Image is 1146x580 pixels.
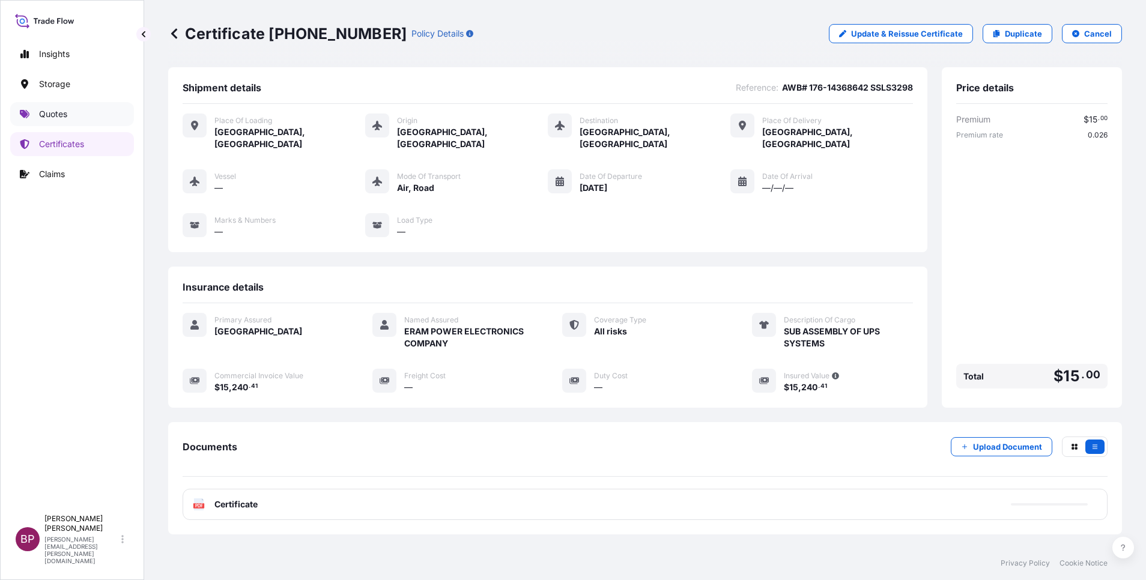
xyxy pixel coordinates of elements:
span: Origin [397,116,417,125]
span: Total [963,370,984,382]
a: Update & Reissue Certificate [829,24,973,43]
span: Air, Road [397,182,434,194]
span: Place of Delivery [762,116,822,125]
span: Insurance details [183,281,264,293]
button: Upload Document [951,437,1052,456]
span: 00 [1100,116,1108,121]
span: Shipment details [183,82,261,94]
p: Certificates [39,138,84,150]
a: Insights [10,42,134,66]
p: Insights [39,48,70,60]
p: Certificate [PHONE_NUMBER] [168,24,407,43]
span: 240 [801,383,817,391]
a: Certificates [10,132,134,156]
span: Coverage Type [594,315,646,325]
span: Destination [580,116,618,125]
span: . [818,384,820,388]
span: , [798,383,801,391]
span: Premium [956,113,990,125]
span: ERAM POWER ELECTRONICS COMPANY [404,325,533,349]
span: Mode of Transport [397,172,461,181]
p: Claims [39,168,65,180]
span: — [397,226,405,238]
span: 41 [251,384,258,388]
span: Date of Arrival [762,172,813,181]
a: Quotes [10,102,134,126]
p: [PERSON_NAME] [PERSON_NAME] [44,514,119,533]
span: [GEOGRAPHIC_DATA], [GEOGRAPHIC_DATA] [397,126,548,150]
span: Marks & Numbers [214,216,276,225]
span: Primary Assured [214,315,271,325]
span: $ [784,383,789,391]
span: $ [1054,369,1063,384]
span: BP [20,533,35,545]
p: Quotes [39,108,67,120]
p: Policy Details [411,28,464,40]
span: [GEOGRAPHIC_DATA] [214,325,302,337]
span: 240 [232,383,248,391]
span: $ [214,383,220,391]
span: Named Assured [404,315,458,325]
span: — [214,226,223,238]
span: Vessel [214,172,236,181]
span: AWB# 176-14368642 SSLS3298 [782,82,913,94]
span: All risks [594,325,627,337]
span: SUB ASSEMBLY OF UPS SYSTEMS [784,325,913,349]
button: Cancel [1062,24,1122,43]
span: Freight Cost [404,371,446,381]
span: Place of Loading [214,116,272,125]
span: 15 [789,383,798,391]
span: Certificate [214,498,258,510]
span: Load Type [397,216,432,225]
span: 0.026 [1088,130,1108,140]
span: Premium rate [956,130,1003,140]
span: $ [1084,115,1089,124]
span: 00 [1086,371,1100,378]
p: Cancel [1084,28,1112,40]
span: Description Of Cargo [784,315,855,325]
span: 15 [1089,115,1097,124]
a: Duplicate [983,24,1052,43]
span: 41 [820,384,827,388]
span: 15 [220,383,229,391]
span: [GEOGRAPHIC_DATA], [GEOGRAPHIC_DATA] [580,126,730,150]
span: Price details [956,82,1014,94]
span: [GEOGRAPHIC_DATA], [GEOGRAPHIC_DATA] [214,126,365,150]
span: [GEOGRAPHIC_DATA], [GEOGRAPHIC_DATA] [762,126,913,150]
span: Insured Value [784,371,829,381]
span: 15 [1063,369,1079,384]
a: Privacy Policy [1001,558,1050,568]
a: Claims [10,162,134,186]
span: [DATE] [580,182,607,194]
span: Documents [183,441,237,453]
a: Cookie Notice [1060,558,1108,568]
text: PDF [195,504,203,508]
span: . [1098,116,1100,121]
p: Update & Reissue Certificate [851,28,963,40]
span: Reference : [736,82,778,94]
span: Duty Cost [594,371,628,381]
p: Storage [39,78,70,90]
a: Storage [10,72,134,96]
span: — [404,381,413,393]
p: Upload Document [973,441,1042,453]
span: —/—/— [762,182,793,194]
p: Duplicate [1005,28,1042,40]
span: . [249,384,250,388]
span: — [214,182,223,194]
p: [PERSON_NAME][EMAIL_ADDRESS][PERSON_NAME][DOMAIN_NAME] [44,536,119,564]
span: , [229,383,232,391]
span: Commercial Invoice Value [214,371,303,381]
span: . [1081,371,1085,378]
span: Date of Departure [580,172,642,181]
span: — [594,381,602,393]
